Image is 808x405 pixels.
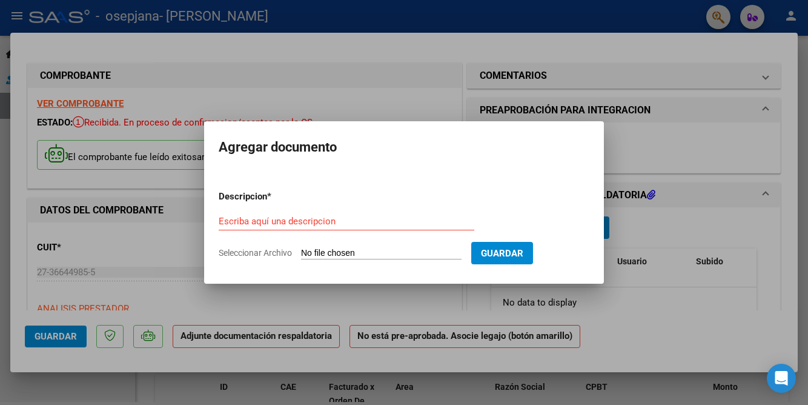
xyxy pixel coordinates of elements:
span: Seleccionar Archivo [219,248,292,258]
h2: Agregar documento [219,136,589,159]
div: Open Intercom Messenger [767,364,796,393]
p: Descripcion [219,190,330,204]
button: Guardar [471,242,533,264]
span: Guardar [481,248,523,259]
